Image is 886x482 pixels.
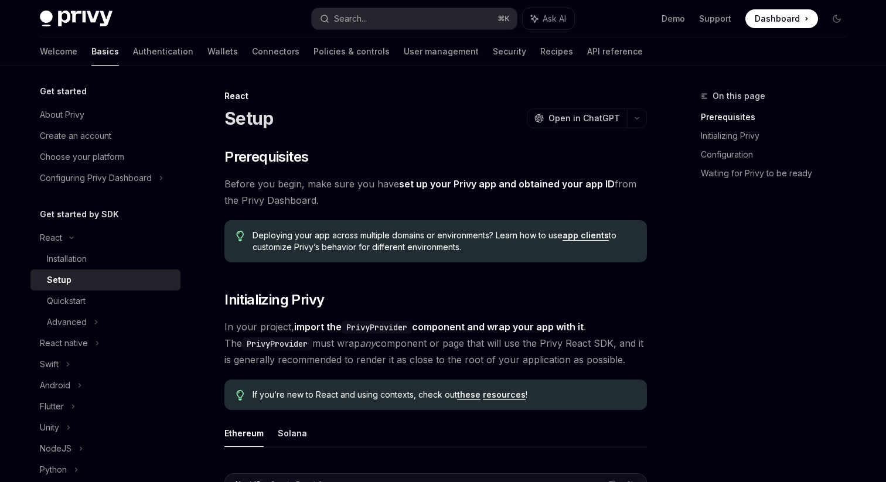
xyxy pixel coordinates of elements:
[30,269,180,290] a: Setup
[40,84,87,98] h5: Get started
[40,37,77,66] a: Welcome
[236,231,244,241] svg: Tip
[47,273,71,287] div: Setup
[30,290,180,312] a: Quickstart
[224,90,647,102] div: React
[457,389,481,400] a: these
[224,148,308,166] span: Prerequisites
[540,37,573,66] a: Recipes
[523,8,574,29] button: Ask AI
[278,419,307,447] button: Solana
[587,37,643,66] a: API reference
[40,336,88,350] div: React native
[493,37,526,66] a: Security
[224,319,647,368] span: In your project, . The must wrap component or page that will use the Privy React SDK, and it is g...
[40,378,70,392] div: Android
[40,421,59,435] div: Unity
[40,357,59,371] div: Swift
[699,13,731,25] a: Support
[40,108,84,122] div: About Privy
[755,13,800,25] span: Dashboard
[40,231,62,245] div: React
[253,230,635,253] span: Deploying your app across multiple domains or environments? Learn how to use to customize Privy’s...
[745,9,818,28] a: Dashboard
[563,230,609,241] a: app clients
[207,37,238,66] a: Wallets
[483,389,526,400] a: resources
[399,178,615,190] a: set up your Privy app and obtained your app ID
[224,419,264,447] button: Ethereum
[334,12,367,26] div: Search...
[47,294,86,308] div: Quickstart
[701,164,856,183] a: Waiting for Privy to be ready
[527,108,627,128] button: Open in ChatGPT
[30,248,180,269] a: Installation
[294,321,584,333] strong: import the component and wrap your app with it
[242,337,312,350] code: PrivyProvider
[224,176,647,208] span: Before you begin, make sure you have from the Privy Dashboard.
[252,37,299,66] a: Connectors
[40,442,71,456] div: NodeJS
[404,37,479,66] a: User management
[40,463,67,477] div: Python
[30,146,180,167] a: Choose your platform
[40,129,111,143] div: Create an account
[224,290,324,309] span: Initializing Privy
[701,145,856,164] a: Configuration
[497,14,510,23] span: ⌘ K
[40,207,119,221] h5: Get started by SDK
[342,321,412,334] code: PrivyProvider
[701,108,856,127] a: Prerequisites
[548,112,620,124] span: Open in ChatGPT
[827,9,846,28] button: Toggle dark mode
[662,13,685,25] a: Demo
[543,13,566,25] span: Ask AI
[701,127,856,145] a: Initializing Privy
[47,252,87,266] div: Installation
[224,108,273,129] h1: Setup
[91,37,119,66] a: Basics
[40,11,113,27] img: dark logo
[713,89,765,103] span: On this page
[30,125,180,146] a: Create an account
[133,37,193,66] a: Authentication
[40,399,64,413] div: Flutter
[236,390,244,401] svg: Tip
[40,150,124,164] div: Choose your platform
[360,337,376,349] em: any
[47,315,87,329] div: Advanced
[253,389,635,401] span: If you’re new to React and using contexts, check out !
[313,37,390,66] a: Policies & controls
[30,104,180,125] a: About Privy
[40,171,152,185] div: Configuring Privy Dashboard
[312,8,517,29] button: Search...⌘K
